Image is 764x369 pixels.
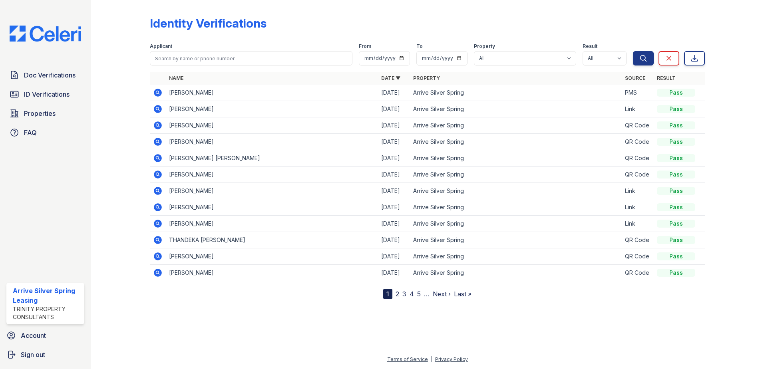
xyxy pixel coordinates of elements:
[150,51,352,65] input: Search by name or phone number
[3,347,88,363] a: Sign out
[657,138,695,146] div: Pass
[410,167,622,183] td: Arrive Silver Spring
[410,248,622,265] td: Arrive Silver Spring
[378,101,410,117] td: [DATE]
[378,216,410,232] td: [DATE]
[657,89,695,97] div: Pass
[622,150,654,167] td: QR Code
[622,101,654,117] td: Link
[6,105,84,121] a: Properties
[657,171,695,179] div: Pass
[21,350,45,359] span: Sign out
[378,199,410,216] td: [DATE]
[413,75,440,81] a: Property
[410,199,622,216] td: Arrive Silver Spring
[6,67,84,83] a: Doc Verifications
[359,43,371,50] label: From
[378,248,410,265] td: [DATE]
[657,269,695,277] div: Pass
[410,232,622,248] td: Arrive Silver Spring
[622,232,654,248] td: QR Code
[431,356,432,362] div: |
[169,75,183,81] a: Name
[657,75,676,81] a: Result
[150,16,267,30] div: Identity Verifications
[166,183,378,199] td: [PERSON_NAME]
[383,289,392,299] div: 1
[402,290,406,298] a: 3
[166,101,378,117] td: [PERSON_NAME]
[378,265,410,281] td: [DATE]
[166,134,378,150] td: [PERSON_NAME]
[381,75,400,81] a: Date ▼
[424,289,430,299] span: …
[622,134,654,150] td: QR Code
[657,121,695,129] div: Pass
[378,183,410,199] td: [DATE]
[13,305,81,321] div: Trinity Property Consultants
[166,150,378,167] td: [PERSON_NAME] [PERSON_NAME]
[21,331,46,340] span: Account
[378,117,410,134] td: [DATE]
[410,150,622,167] td: Arrive Silver Spring
[3,26,88,42] img: CE_Logo_Blue-a8612792a0a2168367f1c8372b55b34899dd931a85d93a1a3d3e32e68fde9ad4.png
[24,89,70,99] span: ID Verifications
[387,356,428,362] a: Terms of Service
[657,236,695,244] div: Pass
[378,150,410,167] td: [DATE]
[583,43,597,50] label: Result
[410,290,414,298] a: 4
[433,290,451,298] a: Next ›
[410,265,622,281] td: Arrive Silver Spring
[625,75,645,81] a: Source
[454,290,472,298] a: Last »
[378,134,410,150] td: [DATE]
[622,85,654,101] td: PMS
[474,43,495,50] label: Property
[166,117,378,134] td: [PERSON_NAME]
[622,265,654,281] td: QR Code
[657,220,695,228] div: Pass
[3,327,88,343] a: Account
[6,125,84,141] a: FAQ
[410,101,622,117] td: Arrive Silver Spring
[622,183,654,199] td: Link
[622,167,654,183] td: QR Code
[378,167,410,183] td: [DATE]
[410,117,622,134] td: Arrive Silver Spring
[150,43,172,50] label: Applicant
[166,248,378,265] td: [PERSON_NAME]
[166,232,378,248] td: THANDEKA [PERSON_NAME]
[166,265,378,281] td: [PERSON_NAME]
[166,216,378,232] td: [PERSON_NAME]
[410,85,622,101] td: Arrive Silver Spring
[378,232,410,248] td: [DATE]
[657,252,695,260] div: Pass
[378,85,410,101] td: [DATE]
[416,43,423,50] label: To
[24,109,56,118] span: Properties
[166,199,378,216] td: [PERSON_NAME]
[396,290,399,298] a: 2
[622,199,654,216] td: Link
[13,286,81,305] div: Arrive Silver Spring Leasing
[417,290,421,298] a: 5
[24,128,37,137] span: FAQ
[622,248,654,265] td: QR Code
[657,187,695,195] div: Pass
[166,85,378,101] td: [PERSON_NAME]
[410,183,622,199] td: Arrive Silver Spring
[6,86,84,102] a: ID Verifications
[166,167,378,183] td: [PERSON_NAME]
[410,216,622,232] td: Arrive Silver Spring
[657,105,695,113] div: Pass
[435,356,468,362] a: Privacy Policy
[622,216,654,232] td: Link
[622,117,654,134] td: QR Code
[657,154,695,162] div: Pass
[24,70,76,80] span: Doc Verifications
[657,203,695,211] div: Pass
[410,134,622,150] td: Arrive Silver Spring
